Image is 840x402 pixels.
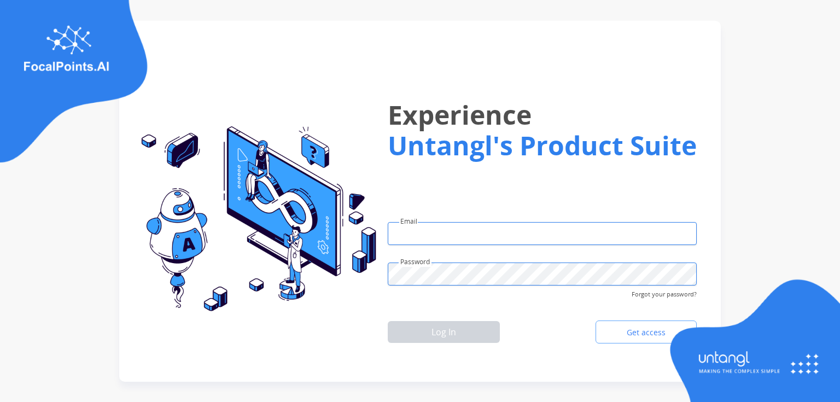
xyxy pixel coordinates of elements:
h1: Untangl's Product Suite [388,130,697,161]
h1: Experience [388,91,697,139]
img: login-img [132,126,376,312]
a: Get access [596,321,697,343]
img: login-img [665,278,840,402]
span: Forgot your password? [632,286,697,299]
span: Get access [618,327,674,338]
label: Email [400,217,417,226]
button: Log In [388,321,500,343]
label: Password [400,257,430,267]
